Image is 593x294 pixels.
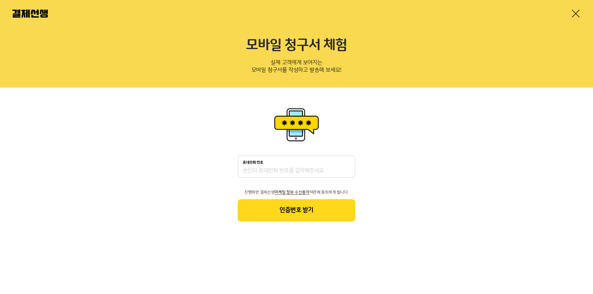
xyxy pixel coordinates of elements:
p: 휴대전화 번호 [243,160,263,165]
input: 휴대전화 번호 [243,167,350,175]
h2: 모바일 청구서 체험 [12,37,581,54]
img: 결제선생 [12,10,48,18]
p: 진행하면 결제선생 약관에 동의하게 됩니다. [238,190,355,194]
p: 실제 고객에게 보여지는 모바일 청구서를 작성하고 발송해 보세요! [12,57,581,78]
span: 마케팅 정보 수신동의 [275,190,309,194]
img: 휴대폰인증 이미지 [272,106,321,143]
button: 인증번호 받기 [238,199,355,222]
